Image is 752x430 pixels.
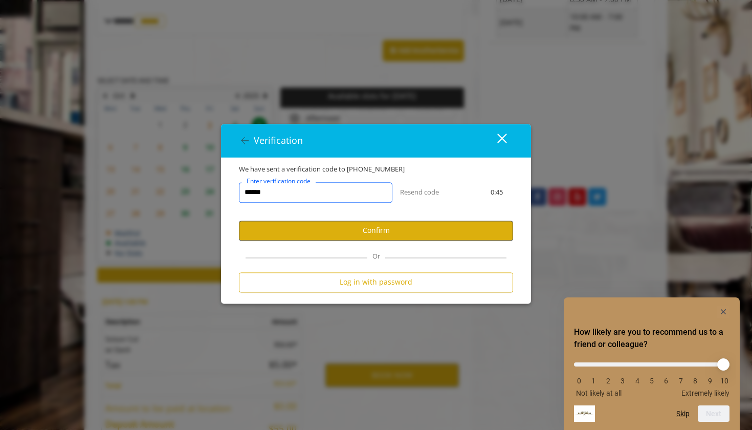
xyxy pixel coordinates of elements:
button: close dialog [478,130,513,151]
li: 1 [588,377,599,385]
span: Not likely at all [576,389,622,397]
li: 2 [603,377,613,385]
button: Confirm [239,221,513,241]
span: Or [367,251,385,261]
div: How likely are you to recommend us to a friend or colleague? Select an option from 0 to 10, with ... [574,355,729,397]
button: Next question [698,405,729,422]
div: 0:45 [473,187,521,198]
span: Verification [254,134,303,146]
button: Resend code [400,187,439,198]
button: Log in with password [239,272,513,292]
div: close dialog [485,133,506,148]
li: 6 [661,377,671,385]
div: How likely are you to recommend us to a friend or colleague? Select an option from 0 to 10, with ... [574,306,729,422]
button: Skip [676,410,690,418]
li: 8 [690,377,700,385]
h2: How likely are you to recommend us to a friend or colleague? Select an option from 0 to 10, with ... [574,326,729,351]
li: 9 [705,377,715,385]
label: Enter verification code [241,176,316,186]
li: 4 [632,377,643,385]
li: 7 [676,377,686,385]
li: 3 [617,377,628,385]
div: We have sent a verification code to [PHONE_NUMBER] [231,164,521,175]
li: 5 [647,377,657,385]
span: Extremely likely [681,389,729,397]
button: Hide survey [717,306,729,318]
li: 10 [719,377,729,385]
input: verificationCodeText [239,182,392,203]
li: 0 [574,377,584,385]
